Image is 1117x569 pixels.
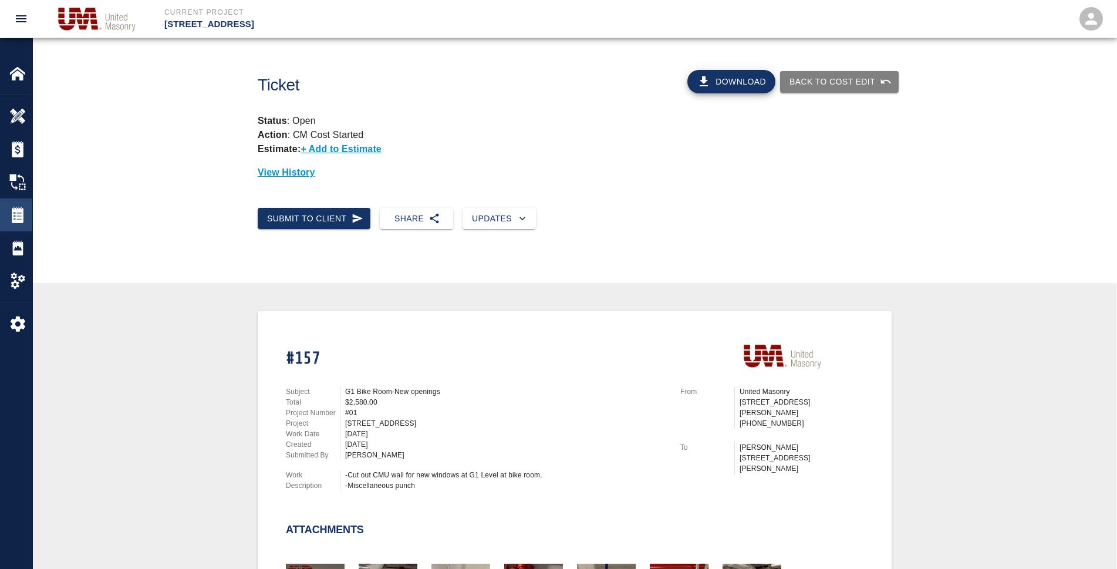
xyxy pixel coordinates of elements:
h2: Attachments [286,524,364,537]
button: Share [380,208,453,230]
p: Work Date [286,429,340,439]
iframe: Chat Widget [1058,513,1117,569]
h1: Ticket [258,76,623,95]
div: $2,580.00 [345,397,666,408]
p: : Open [258,114,892,128]
p: Created [286,439,340,450]
button: Back to Cost Edit [780,71,899,93]
div: [STREET_ADDRESS] [345,418,666,429]
p: From [680,386,734,397]
img: United Masonry [739,339,826,372]
div: -Cut out CMU wall for new windows at G1 Level at bike room. -Miscellaneous punch [345,470,666,491]
h1: #157 [286,349,666,369]
p: [STREET_ADDRESS][PERSON_NAME] [740,453,863,474]
div: #01 [345,408,666,418]
p: To [680,442,734,453]
p: View History [258,166,892,180]
button: Updates [463,208,536,230]
p: Current Project [164,7,622,18]
button: Download [687,70,775,93]
p: Subject [286,386,340,397]
strong: Action [258,130,288,140]
strong: Estimate: [258,144,301,154]
img: United Masonry [53,2,141,35]
p: : CM Cost Started [258,130,363,140]
p: Project Number [286,408,340,418]
div: [DATE] [345,439,666,450]
p: Project [286,418,340,429]
div: [DATE] [345,429,666,439]
div: [PERSON_NAME] [345,450,666,460]
p: + Add to Estimate [301,144,382,154]
p: [PERSON_NAME] [740,442,863,453]
p: United Masonry [740,386,863,397]
button: open drawer [7,5,35,33]
p: [STREET_ADDRESS][PERSON_NAME] [740,397,863,418]
p: [PHONE_NUMBER] [740,418,863,429]
p: [STREET_ADDRESS] [164,18,622,31]
p: Submitted By [286,450,340,460]
button: Submit to Client [258,208,370,230]
p: Work Description [286,470,340,491]
div: G1 Bike Room-New openings [345,386,666,397]
strong: Status [258,116,287,126]
p: Total [286,397,340,408]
